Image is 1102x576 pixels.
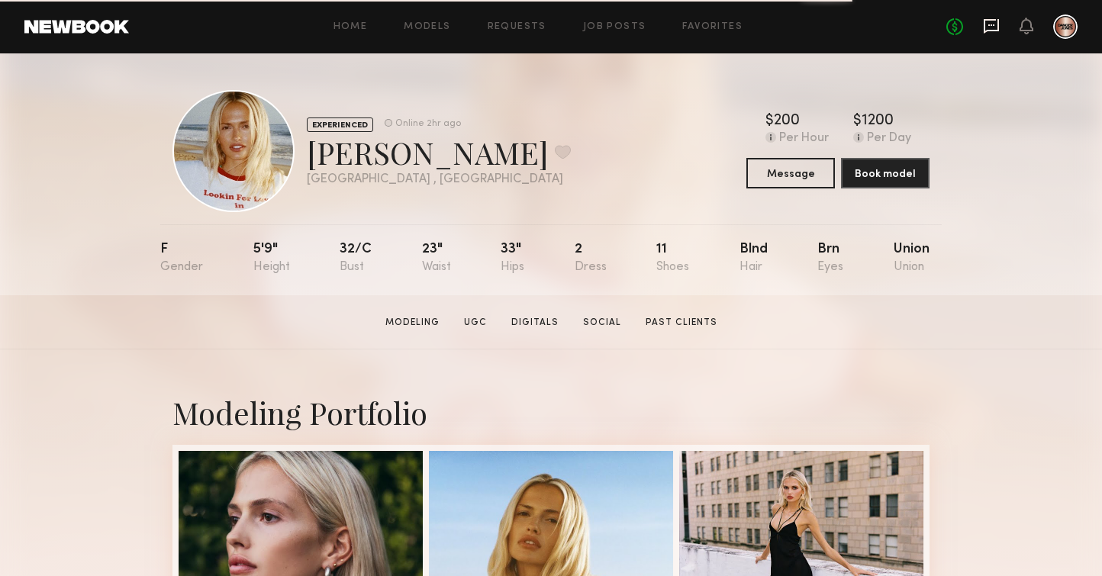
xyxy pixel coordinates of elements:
div: $ [853,114,862,129]
div: 2 [575,243,607,274]
div: 33" [501,243,524,274]
div: Online 2hr ago [395,119,461,129]
button: Message [746,158,835,188]
a: Digitals [505,316,565,330]
a: Job Posts [583,22,646,32]
a: Modeling [379,316,446,330]
div: Brn [817,243,843,274]
div: [GEOGRAPHIC_DATA] , [GEOGRAPHIC_DATA] [307,173,571,186]
div: F [160,243,203,274]
div: EXPERIENCED [307,117,373,132]
div: 5'9" [253,243,290,274]
div: 1200 [862,114,894,129]
div: 32/c [340,243,372,274]
div: [PERSON_NAME] [307,132,571,172]
a: Past Clients [640,316,723,330]
div: 11 [656,243,689,274]
div: Modeling Portfolio [172,392,930,433]
a: Social [577,316,627,330]
a: Models [404,22,450,32]
div: Blnd [739,243,768,274]
div: Per Hour [779,132,829,146]
div: Union [894,243,930,274]
button: Book model [841,158,930,188]
a: Requests [488,22,546,32]
div: 200 [774,114,800,129]
a: Favorites [682,22,743,32]
div: 23" [422,243,451,274]
a: UGC [458,316,493,330]
div: Per Day [867,132,911,146]
a: Home [333,22,368,32]
div: $ [765,114,774,129]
